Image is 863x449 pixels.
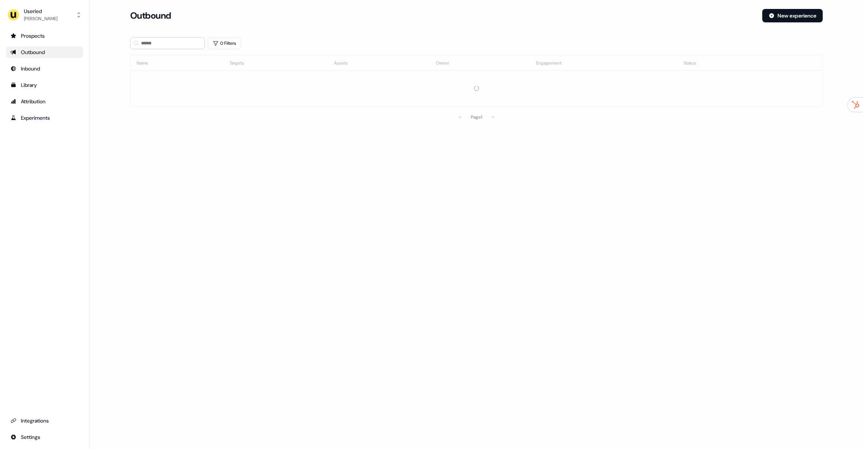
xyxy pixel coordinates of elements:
[6,63,83,75] a: Go to Inbound
[10,114,79,122] div: Experiments
[10,65,79,72] div: Inbound
[6,95,83,107] a: Go to attribution
[10,48,79,56] div: Outbound
[6,6,83,24] button: Userled[PERSON_NAME]
[10,433,79,441] div: Settings
[6,46,83,58] a: Go to outbound experience
[6,112,83,124] a: Go to experiments
[6,30,83,42] a: Go to prospects
[10,417,79,424] div: Integrations
[6,79,83,91] a: Go to templates
[208,37,241,49] button: 0 Filters
[24,15,57,22] div: [PERSON_NAME]
[10,81,79,89] div: Library
[762,9,823,22] button: New experience
[6,431,83,443] a: Go to integrations
[24,7,57,15] div: Userled
[10,32,79,40] div: Prospects
[130,10,171,21] h3: Outbound
[10,98,79,105] div: Attribution
[6,415,83,427] a: Go to integrations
